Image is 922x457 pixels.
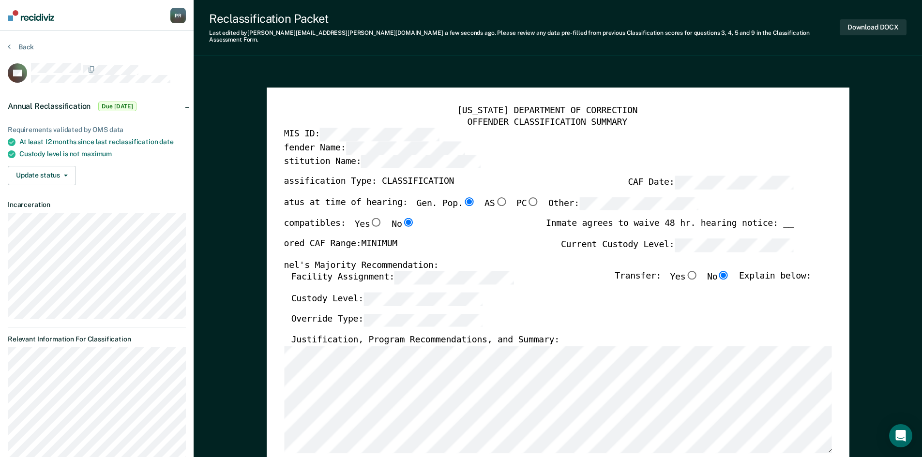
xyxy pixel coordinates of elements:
[273,105,821,117] div: [US_STATE] DEPARTMENT OF CORRECTION
[8,126,186,134] div: Requirements validated by OMS data
[209,29,840,44] div: Last edited by [PERSON_NAME][EMAIL_ADDRESS][PERSON_NAME][DOMAIN_NAME] . Please review any data pr...
[546,218,794,238] div: Inmate agrees to waive 48 hr. hearing notice: __
[363,313,482,327] input: Override Type:
[273,155,480,168] label: Institution Name:
[273,197,698,218] div: Status at time of hearing:
[320,128,439,141] input: TOMIS ID:
[81,150,112,158] span: maximum
[8,201,186,209] dt: Incarceration
[707,271,730,284] label: No
[273,141,465,155] label: Offender Name:
[717,271,730,280] input: No
[170,8,186,23] button: PR
[8,335,186,343] dt: Relevant Information For Classification
[8,166,76,185] button: Update status
[527,197,539,206] input: PC
[273,260,793,271] div: Panel's Majority Recommendation:
[579,197,698,210] input: Other:
[8,102,91,111] span: Annual Reclassification
[548,197,698,210] label: Other:
[463,197,475,206] input: Gen. Pop.
[674,176,793,189] input: CAF Date:
[273,176,454,189] label: Classification Type: CLASSIFICATION
[291,292,483,306] label: Custody Level:
[363,292,482,306] input: Custody Level:
[416,197,475,210] label: Gen. Pop.
[291,313,483,327] label: Override Type:
[8,43,34,51] button: Back
[346,141,465,155] input: Offender Name:
[354,218,382,231] label: Yes
[98,102,136,111] span: Due [DATE]
[394,271,513,284] input: Facility Assignment:
[685,271,698,280] input: Yes
[615,271,811,292] div: Transfer: Explain below:
[674,238,793,252] input: Current Custody Level:
[840,19,907,35] button: Download DOCX
[560,238,793,252] label: Current Custody Level:
[273,218,415,238] div: Incompatibles:
[19,150,186,158] div: Custody level is not
[495,197,507,206] input: AS
[159,138,173,146] span: date
[291,335,559,346] label: Justification, Program Recommendations, and Summary:
[402,218,414,227] input: No
[889,424,912,447] div: Open Intercom Messenger
[484,197,508,210] label: AS
[370,218,382,227] input: Yes
[273,238,397,252] label: Scored CAF Range: MINIMUM
[273,117,821,128] div: OFFENDER CLASSIFICATION SUMMARY
[291,271,513,284] label: Facility Assignment:
[670,271,698,284] label: Yes
[628,176,793,189] label: CAF Date:
[8,10,54,21] img: Recidiviz
[445,29,495,36] span: a few seconds ago
[19,138,186,146] div: At least 12 months since last reclassification
[516,197,540,210] label: PC
[273,128,439,141] label: TOMIS ID:
[170,8,186,23] div: P R
[361,155,480,168] input: Institution Name:
[209,12,840,26] div: Reclassification Packet
[392,218,415,231] label: No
